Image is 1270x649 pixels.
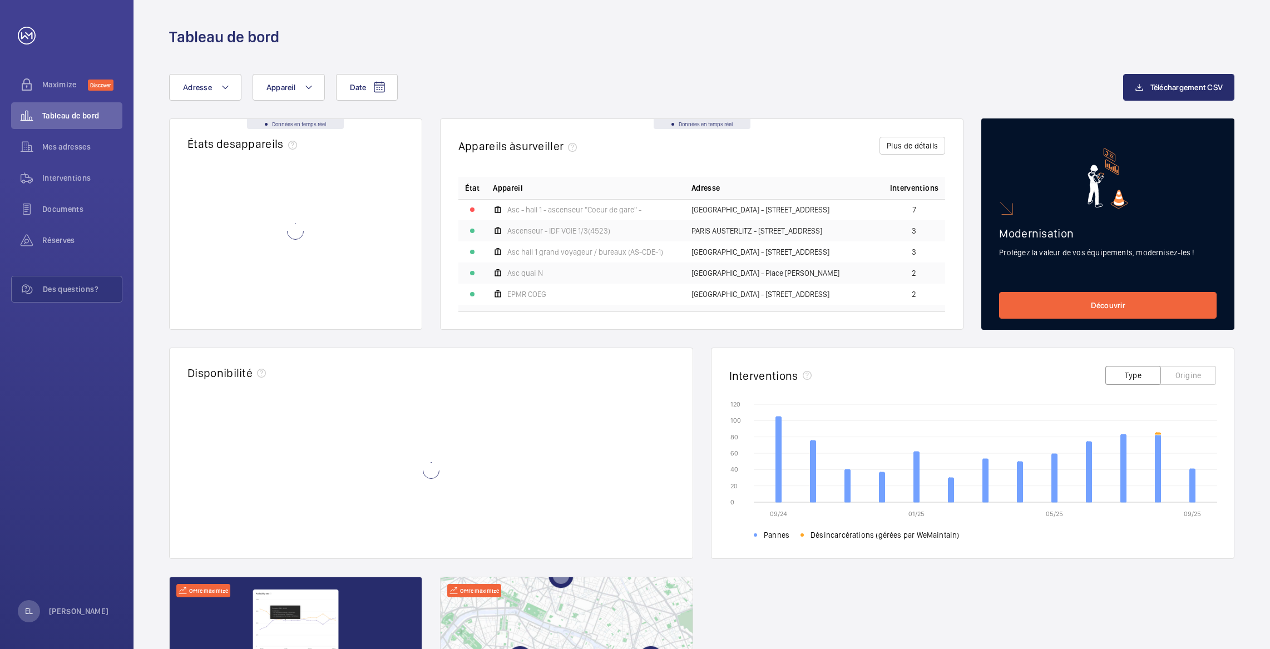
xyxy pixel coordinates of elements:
div: Offre maximize [447,584,501,597]
button: Date [336,74,398,101]
span: Asc hall 1 grand voyageur / bureaux (AS-CDE-1) [507,248,663,256]
text: 20 [730,482,738,490]
span: Documents [42,204,122,215]
span: Date [350,83,366,92]
h2: Appareils à [458,139,582,153]
button: Origine [1160,366,1216,385]
text: 120 [730,400,740,408]
span: [GEOGRAPHIC_DATA] - Place [PERSON_NAME] [691,269,839,277]
span: Appareil [493,182,523,194]
text: 80 [730,433,738,441]
span: Asc - hall 1 - ascenseur "Coeur de gare" - [507,206,641,214]
div: Données en temps réel [654,119,750,129]
text: 0 [730,498,734,506]
button: Plus de détails [879,137,945,155]
span: Appareil [266,83,295,92]
h1: Tableau de bord [169,27,279,47]
text: 60 [730,449,738,457]
span: 3 [912,227,916,235]
text: 40 [730,465,738,473]
text: 01/25 [908,510,925,518]
span: Asc quai N [507,269,543,277]
h2: Interventions [729,369,798,383]
span: Discover [88,80,113,91]
span: Mes adresses [42,141,122,152]
span: 2 [912,290,916,298]
h2: Modernisation [999,226,1217,240]
span: Interventions [42,172,122,184]
button: Téléchargement CSV [1123,74,1235,101]
img: marketing-card.svg [1088,148,1128,209]
p: État [465,182,480,194]
span: Pannes [764,529,789,541]
span: [GEOGRAPHIC_DATA] - [STREET_ADDRESS] [691,206,829,214]
span: Maximize [42,79,88,90]
span: Adresse [183,83,212,92]
text: 09/25 [1184,510,1201,518]
span: PARIS AUSTERLITZ - [STREET_ADDRESS] [691,227,822,235]
span: [GEOGRAPHIC_DATA] - [STREET_ADDRESS] [691,290,829,298]
p: [PERSON_NAME] [49,606,109,617]
a: Découvrir [999,292,1217,319]
div: Données en temps réel [247,119,344,129]
span: EPMR COEG [507,290,546,298]
h2: Disponibilité [187,366,253,380]
span: Interventions [890,182,939,194]
text: 05/25 [1046,510,1063,518]
span: appareils [235,137,302,151]
text: 100 [730,417,741,424]
span: Ascenseur - IDF VOIE 1/3(4523) [507,227,610,235]
p: EL [25,606,33,617]
span: 3 [912,248,916,256]
span: Téléchargement CSV [1150,83,1223,92]
span: 2 [912,269,916,277]
button: Type [1105,366,1161,385]
span: [GEOGRAPHIC_DATA] - [STREET_ADDRESS] [691,248,829,256]
span: 7 [912,206,916,214]
span: Adresse [691,182,720,194]
span: surveiller [516,139,581,153]
h2: États des [187,137,302,151]
button: Adresse [169,74,241,101]
text: 09/24 [770,510,787,518]
span: Désincarcérations (gérées par WeMaintain) [811,529,959,541]
span: Tableau de bord [42,110,122,121]
button: Appareil [253,74,325,101]
span: Réserves [42,235,122,246]
div: Offre maximize [176,584,230,597]
span: Des questions? [43,284,122,295]
p: Protégez la valeur de vos équipements, modernisez-les ! [999,247,1217,258]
